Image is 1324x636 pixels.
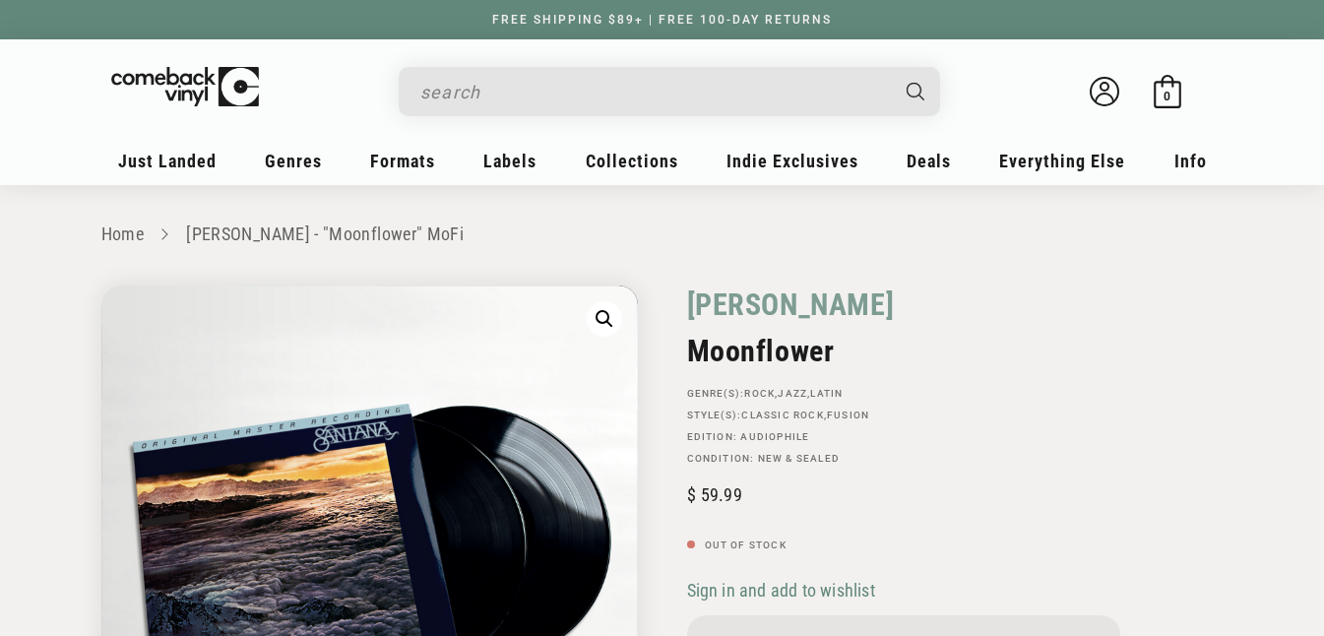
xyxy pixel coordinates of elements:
[186,223,464,244] a: [PERSON_NAME] - "Moonflower" MoFi
[907,151,951,171] span: Deals
[483,151,536,171] span: Labels
[687,410,1120,421] p: STYLE(S): ,
[687,388,1120,400] p: GENRE(S): , ,
[687,579,881,602] button: Sign in and add to wishlist
[370,151,435,171] span: Formats
[473,13,851,27] a: FREE SHIPPING $89+ | FREE 100-DAY RETURNS
[687,334,1120,368] h2: Moonflower
[687,453,1120,465] p: Condition: New & Sealed
[687,540,1120,551] p: Out of stock
[118,151,217,171] span: Just Landed
[827,410,869,420] a: Fusion
[687,286,895,324] a: [PERSON_NAME]
[744,388,775,399] a: Rock
[778,388,807,399] a: Jazz
[420,72,887,112] input: search
[740,431,809,442] a: Audiophile
[101,223,144,244] a: Home
[726,151,858,171] span: Indie Exclusives
[810,388,843,399] a: Latin
[741,410,823,420] a: Classic Rock
[687,484,742,505] span: 59.99
[889,67,942,116] button: Search
[999,151,1125,171] span: Everything Else
[687,431,1120,443] p: Edition:
[265,151,322,171] span: Genres
[1174,151,1207,171] span: Info
[101,221,1224,249] nav: breadcrumbs
[399,67,940,116] div: Search
[1164,89,1170,103] span: 0
[687,484,696,505] span: $
[586,151,678,171] span: Collections
[687,580,875,601] span: Sign in and add to wishlist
